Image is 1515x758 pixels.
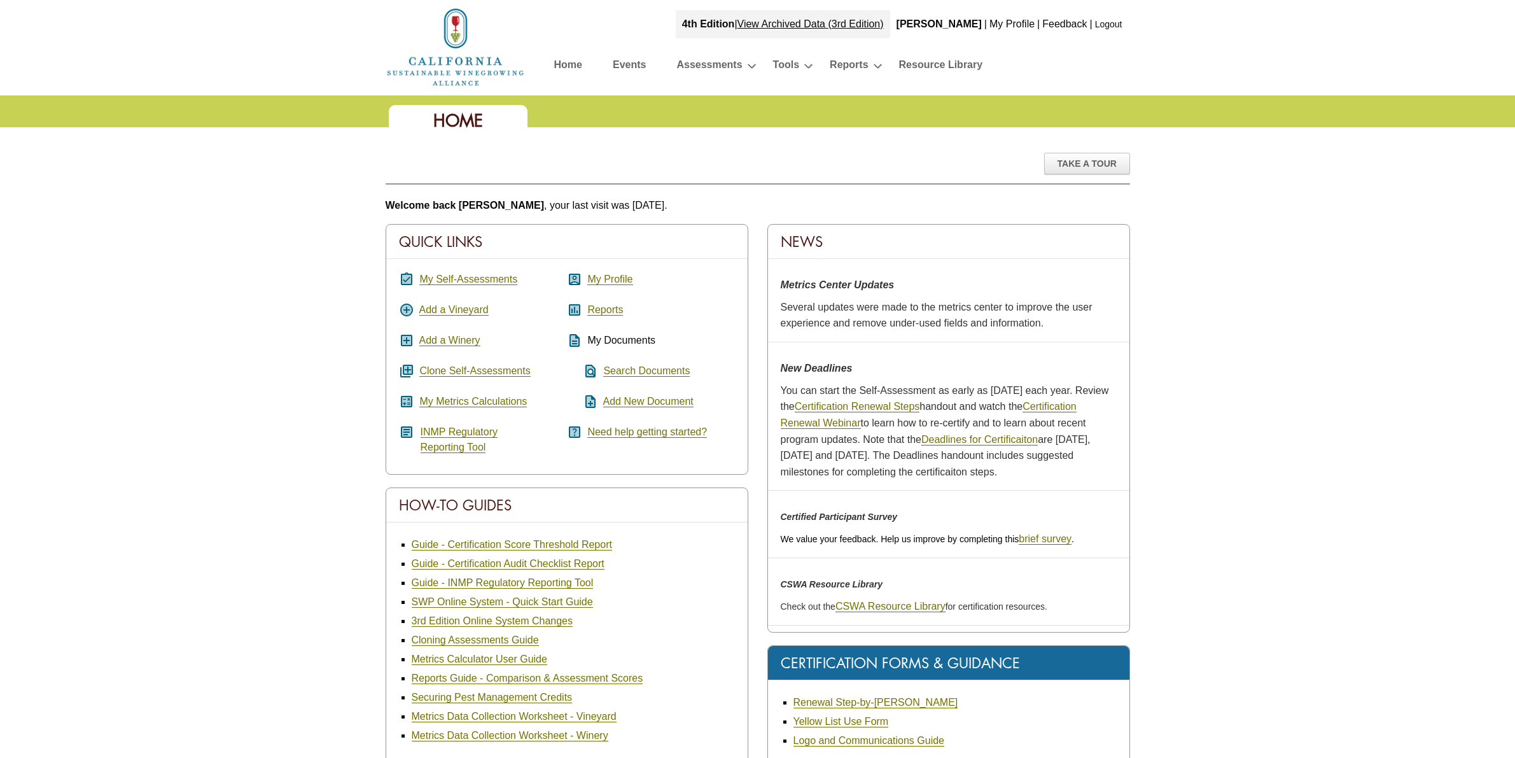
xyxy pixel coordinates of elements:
a: Deadlines for Certificaiton [921,434,1038,446]
i: help_center [567,425,582,440]
a: Logout [1095,19,1122,29]
i: find_in_page [567,363,598,379]
a: INMP RegulatoryReporting Tool [421,426,498,453]
a: My Self-Assessments [419,274,517,285]
div: How-To Guides [386,488,748,523]
a: Feedback [1042,18,1087,29]
b: Welcome back [PERSON_NAME] [386,200,545,211]
strong: 4th Edition [682,18,735,29]
a: Metrics Data Collection Worksheet - Winery [412,730,608,741]
span: Home [433,109,483,132]
a: Securing Pest Management Credits [412,692,573,703]
a: Certification Renewal Steps [795,401,920,412]
div: | [983,10,988,38]
i: account_box [567,272,582,287]
i: assessment [567,302,582,318]
a: Add a Winery [419,335,480,346]
i: article [399,425,414,440]
span: My Documents [587,335,655,346]
i: note_add [567,394,598,409]
i: add_box [399,333,414,348]
div: | [1089,10,1094,38]
a: Resource Library [899,56,983,78]
a: My Profile [989,18,1035,29]
a: My Metrics Calculations [419,396,527,407]
a: Yellow List Use Form [793,716,889,727]
strong: Metrics Center Updates [781,279,895,290]
em: CSWA Resource Library [781,579,883,589]
a: Guide - Certification Score Threshold Report [412,539,612,551]
i: queue [399,363,414,379]
strong: New Deadlines [781,363,853,374]
b: [PERSON_NAME] [897,18,982,29]
a: Reports [587,304,623,316]
span: Several updates were made to the metrics center to improve the user experience and remove under-u... [781,302,1093,329]
a: Renewal Step-by-[PERSON_NAME] [793,697,958,708]
a: Guide - INMP Regulatory Reporting Tool [412,577,594,589]
a: Reports Guide - Comparison & Assessment Scores [412,673,643,684]
span: Check out the for certification resources. [781,601,1047,612]
img: logo_cswa2x.png [386,6,526,88]
a: Metrics Calculator User Guide [412,654,547,665]
a: brief survey [1019,533,1072,545]
a: SWP Online System - Quick Start Guide [412,596,593,608]
a: Logo and Communications Guide [793,735,944,747]
a: Assessments [676,56,742,78]
a: My Profile [587,274,632,285]
a: Home [554,56,582,78]
div: | [1036,10,1041,38]
i: description [567,333,582,348]
div: | [676,10,890,38]
a: Home [386,41,526,52]
a: Add New Document [603,396,694,407]
p: You can start the Self-Assessment as early as [DATE] each year. Review the handout and watch the ... [781,383,1117,481]
a: Tools [773,56,799,78]
a: CSWA Resource Library [835,601,946,612]
a: Clone Self-Assessments [419,365,530,377]
i: add_circle [399,302,414,318]
a: Reports [830,56,868,78]
i: assignment_turned_in [399,272,414,287]
div: Quick Links [386,225,748,259]
a: Cloning Assessments Guide [412,635,539,646]
div: Take A Tour [1044,153,1130,174]
div: Certification Forms & Guidance [768,646,1129,680]
a: Metrics Data Collection Worksheet - Vineyard [412,711,617,722]
em: Certified Participant Survey [781,512,898,522]
a: Guide - Certification Audit Checklist Report [412,558,604,570]
div: News [768,225,1129,259]
i: calculate [399,394,414,409]
span: We value your feedback. Help us improve by completing this . [781,534,1074,544]
p: , your last visit was [DATE]. [386,197,1130,214]
a: Search Documents [603,365,690,377]
a: 3rd Edition Online System Changes [412,615,573,627]
a: Add a Vineyard [419,304,489,316]
a: Need help getting started? [587,426,707,438]
a: Certification Renewal Webinar [781,401,1077,429]
a: Events [613,56,646,78]
a: View Archived Data (3rd Edition) [737,18,884,29]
